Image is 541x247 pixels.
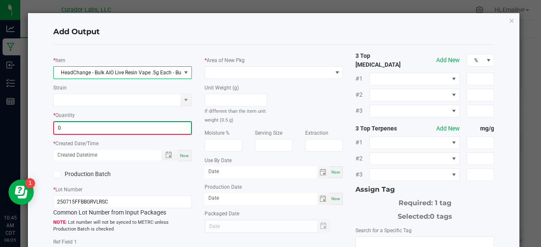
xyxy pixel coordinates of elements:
[436,124,460,133] button: Add New
[54,150,153,160] input: Created Datetime
[53,195,192,217] div: Common Lot Number from Input Packages
[355,195,494,208] div: Required: 1 tag
[305,129,328,137] label: Extraction
[161,150,178,160] span: Toggle popup
[430,212,452,220] span: 0 tags
[25,178,35,188] iframe: Resource center unread badge
[205,166,317,177] input: Date
[53,84,67,92] label: Strain
[317,166,330,178] span: Toggle calendar
[331,170,340,174] span: Now
[53,219,192,233] span: Lot number will not be synced to METRC unless Production Batch is checked
[317,193,330,205] span: Toggle calendar
[355,154,369,163] span: #2
[205,109,266,123] small: If different than the item unit weight (0.5 g)
[355,106,369,115] span: #3
[355,124,411,133] strong: 3 Top Terpenes
[205,210,239,217] label: Packaged Date
[355,90,369,99] span: #2
[53,27,495,38] h4: Add Output
[55,57,66,64] label: Item
[205,129,230,137] label: Moisture %
[355,138,369,147] span: #1
[8,179,34,205] iframe: Resource center
[355,227,412,234] label: Search for a Specific Tag
[255,129,282,137] label: Serving Size
[355,52,411,69] strong: 3 Top [MEDICAL_DATA]
[331,196,340,201] span: Now
[55,111,75,119] label: Quantity
[55,140,98,147] label: Created Date/Time
[369,152,459,165] span: NO DATA FOUND
[467,54,484,66] span: %
[53,170,116,179] label: Production Batch
[205,193,317,204] input: Date
[436,56,460,65] button: Add New
[205,84,239,92] label: Unit Weight (g)
[355,74,369,83] span: #1
[355,185,494,195] div: Assign Tag
[205,157,232,164] label: Use By Date
[180,153,189,158] span: Now
[355,170,369,179] span: #3
[54,67,181,79] span: HeadChange - Bulk AIO Live Resin Vape .5g Each - Bubbas Graveyard
[369,168,459,181] span: NO DATA FOUND
[53,238,77,246] label: Ref Field 1
[55,186,82,193] label: Lot Number
[369,136,459,149] span: NO DATA FOUND
[207,57,245,64] label: Area of New Pkg
[467,124,495,133] strong: mg/g
[205,183,242,191] label: Production Date
[355,208,494,222] div: Selected:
